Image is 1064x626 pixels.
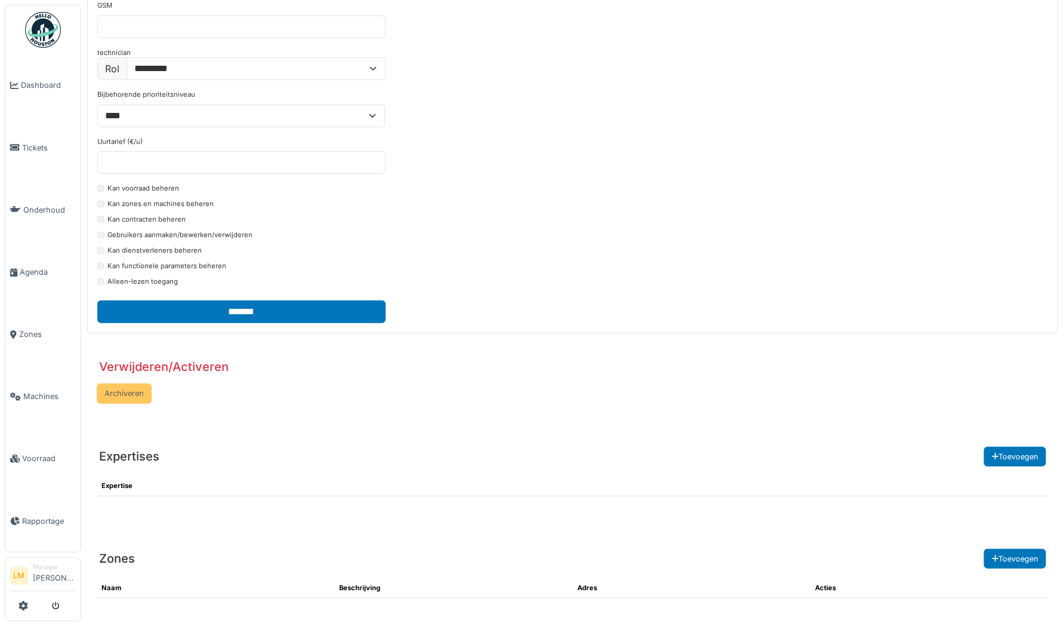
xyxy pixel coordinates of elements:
span: Machines [23,391,76,402]
label: Rol [97,57,127,80]
label: Uurtarief (€/u) [97,137,143,147]
li: [PERSON_NAME] [33,563,76,588]
div: Manager [33,563,76,572]
th: Adres [573,578,811,598]
label: Kan functionele parameters beheren [107,261,226,271]
h3: Zones [99,551,135,566]
a: Voorraad [5,428,81,490]
a: Zones [5,303,81,366]
a: Dashboard [5,54,81,116]
label: GSM [97,1,112,11]
a: Machines [5,366,81,428]
a: Onderhoud [5,179,81,241]
button: Toevoegen [984,549,1046,569]
label: Alleen-lezen toegang [107,277,178,287]
button: Toevoegen [984,447,1046,467]
h3: Verwijderen/Activeren [99,360,229,374]
th: Acties [811,578,1049,598]
label: Kan contracten beheren [107,214,186,225]
span: Agenda [20,266,76,278]
span: Rapportage [22,515,76,527]
a: Agenda [5,241,81,303]
a: Tickets [5,116,81,179]
a: LM Manager[PERSON_NAME] [10,563,76,591]
span: Voorraad [22,453,76,464]
th: Beschrijving [335,578,573,598]
label: Gebruikers aanmaken/bewerken/verwijderen [107,230,253,240]
span: Dashboard [21,79,76,91]
span: Onderhoud [23,204,76,216]
label: Kan voorraad beheren [107,183,179,194]
label: Bijbehorende prioriteitsniveau [97,90,195,100]
h3: Expertises [99,449,159,464]
th: Expertise [97,476,1048,496]
img: Badge_color-CXgf-gQk.svg [25,12,61,48]
span: Zones [19,329,76,340]
span: Tickets [22,142,76,154]
label: Kan dienstverleners beheren [107,246,202,256]
label: Kan zones en machines beheren [107,199,214,209]
th: Naam [97,578,335,598]
li: LM [10,567,28,585]
a: Rapportage [5,490,81,552]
